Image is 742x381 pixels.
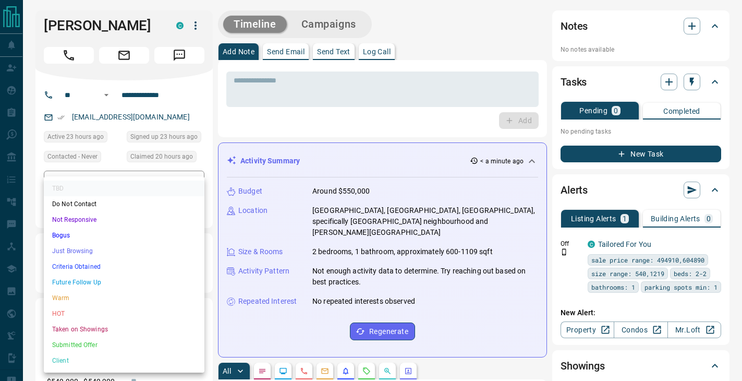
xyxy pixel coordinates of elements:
[44,212,204,228] li: Not Responsive
[44,196,204,212] li: Do Not Contact
[44,353,204,368] li: Client
[44,337,204,353] li: Submitted Offer
[44,228,204,243] li: Bogus
[44,259,204,275] li: Criteria Obtained
[44,290,204,306] li: Warm
[44,322,204,337] li: Taken on Showings
[44,243,204,259] li: Just Browsing
[44,275,204,290] li: Future Follow Up
[44,306,204,322] li: HOT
